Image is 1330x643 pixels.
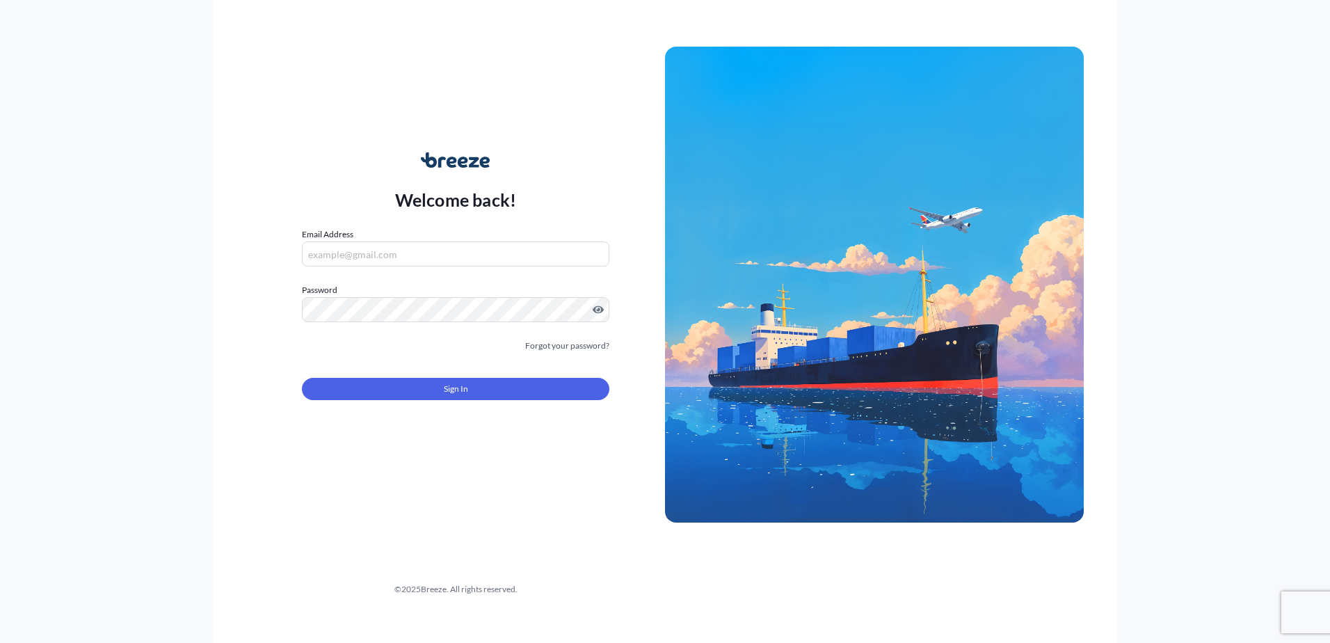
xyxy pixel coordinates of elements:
[525,339,609,353] a: Forgot your password?
[593,304,604,315] button: Show password
[246,582,665,596] div: © 2025 Breeze. All rights reserved.
[302,241,609,267] input: example@gmail.com
[444,382,468,396] span: Sign In
[395,189,517,211] p: Welcome back!
[302,228,353,241] label: Email Address
[302,378,609,400] button: Sign In
[665,47,1084,523] img: Ship illustration
[302,283,609,297] label: Password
